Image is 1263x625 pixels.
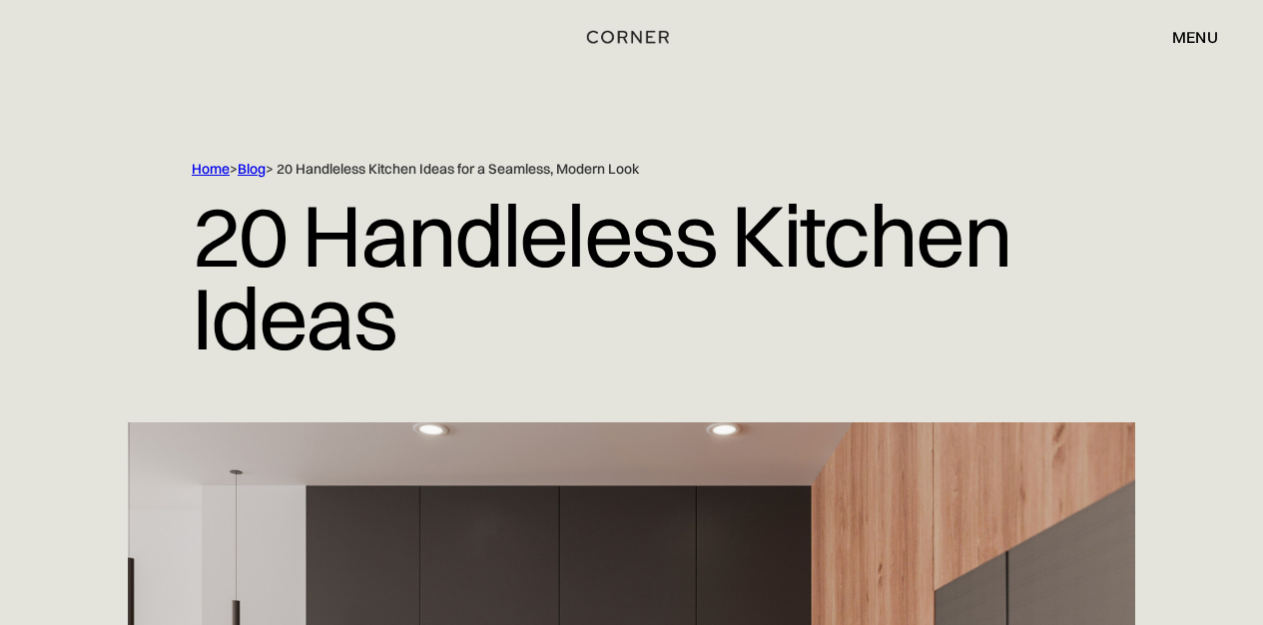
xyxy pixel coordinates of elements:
[1152,20,1218,54] div: menu
[192,160,1071,179] div: > > 20 Handleless Kitchen Ideas for a Seamless, Modern Look
[585,24,679,50] a: home
[192,160,230,178] a: Home
[1172,29,1218,45] div: menu
[192,179,1071,374] h1: 20 Handleless Kitchen Ideas
[238,160,266,178] a: Blog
